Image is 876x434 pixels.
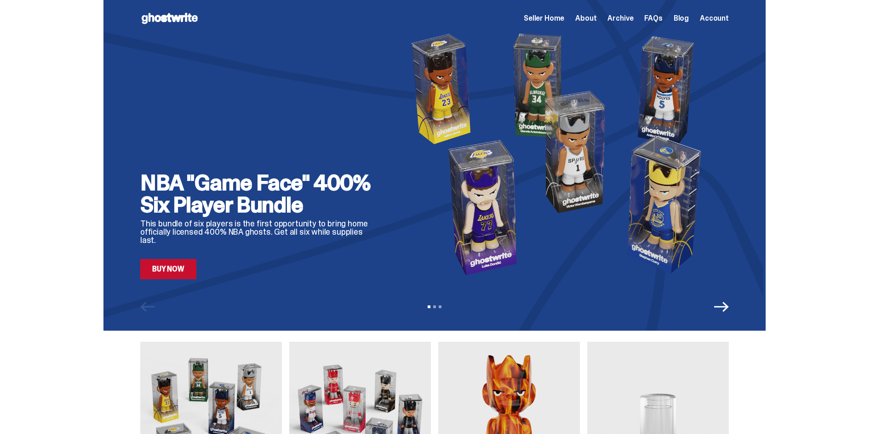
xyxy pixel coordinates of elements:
[700,15,729,22] a: Account
[524,15,564,22] a: Seller Home
[714,299,729,314] button: Next
[674,15,689,22] a: Blog
[140,259,196,279] a: Buy Now
[644,15,662,22] a: FAQs
[428,305,430,308] button: View slide 1
[140,220,379,244] p: This bundle of six players is the first opportunity to bring home officially licensed 400% NBA gh...
[140,172,379,216] h2: NBA "Game Face" 400% Six Player Bundle
[607,15,633,22] a: Archive
[439,305,441,308] button: View slide 3
[394,28,729,279] img: NBA "Game Face" 400% Six Player Bundle
[575,15,596,22] a: About
[433,305,436,308] button: View slide 2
